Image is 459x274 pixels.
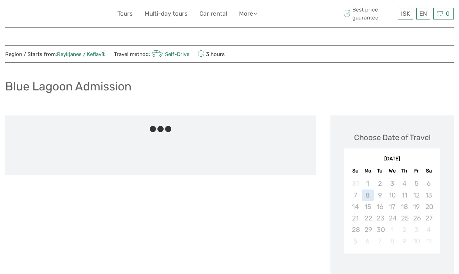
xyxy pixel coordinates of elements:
div: Not available Sunday, September 21st, 2025 [349,212,361,224]
div: Not available Wednesday, October 1st, 2025 [386,224,398,235]
a: Multi-day tours [145,9,188,19]
span: 0 [445,10,451,17]
div: Not available Thursday, October 9th, 2025 [398,235,410,247]
h1: Blue Lagoon Admission [5,79,131,94]
a: More [239,9,257,19]
div: Not available Monday, September 22nd, 2025 [362,212,374,224]
div: Not available Thursday, September 11th, 2025 [398,190,410,201]
div: Not available Tuesday, October 7th, 2025 [374,235,386,247]
div: Not available Saturday, September 27th, 2025 [423,212,435,224]
div: Not available Thursday, September 4th, 2025 [398,178,410,189]
img: 632-1a1f61c2-ab70-46c5-a88f-57c82c74ba0d_logo_small.jpg [5,5,41,22]
div: Su [349,166,361,176]
div: Not available Thursday, October 2nd, 2025 [398,224,410,235]
div: Not available Friday, September 19th, 2025 [410,201,423,212]
div: Not available Thursday, September 18th, 2025 [398,201,410,212]
div: Tu [374,166,386,176]
div: Not available Monday, October 6th, 2025 [362,235,374,247]
div: Not available Friday, September 12th, 2025 [410,190,423,201]
div: Not available Monday, September 29th, 2025 [362,224,374,235]
div: Not available Sunday, September 7th, 2025 [349,190,361,201]
div: [DATE] [344,155,440,163]
div: Not available Wednesday, September 17th, 2025 [386,201,398,212]
div: Choose Date of Travel [354,132,431,143]
a: Car rental [199,9,227,19]
div: Not available Tuesday, September 9th, 2025 [374,190,386,201]
a: Self-Drive [150,51,189,57]
div: EN [416,8,430,19]
div: Not available Wednesday, September 3rd, 2025 [386,178,398,189]
div: Not available Sunday, October 5th, 2025 [349,235,361,247]
div: Fr [410,166,423,176]
div: Not available Friday, October 10th, 2025 [410,235,423,247]
div: Not available Saturday, October 4th, 2025 [423,224,435,235]
div: Mo [362,166,374,176]
div: Not available Tuesday, September 2nd, 2025 [374,178,386,189]
div: Not available Thursday, September 25th, 2025 [398,212,410,224]
div: Not available Saturday, September 20th, 2025 [423,201,435,212]
div: Not available Wednesday, October 8th, 2025 [386,235,398,247]
div: Not available Saturday, September 13th, 2025 [423,190,435,201]
div: Not available Monday, September 1st, 2025 [362,178,374,189]
div: Not available Monday, September 15th, 2025 [362,201,374,212]
div: Not available Sunday, September 14th, 2025 [349,201,361,212]
div: Th [398,166,410,176]
div: Not available Monday, September 8th, 2025 [362,190,374,201]
a: Tours [117,9,133,19]
a: Reykjanes / Keflavík [57,51,106,57]
div: Not available Friday, September 5th, 2025 [410,178,423,189]
span: Region / Starts from: [5,51,106,58]
span: 3 hours [198,49,225,59]
div: month 2025-09 [346,178,437,247]
div: Not available Saturday, October 11th, 2025 [423,235,435,247]
div: Not available Tuesday, September 30th, 2025 [374,224,386,235]
div: Not available Sunday, August 31st, 2025 [349,178,361,189]
div: Not available Friday, October 3rd, 2025 [410,224,423,235]
div: Not available Wednesday, September 10th, 2025 [386,190,398,201]
div: Not available Wednesday, September 24th, 2025 [386,212,398,224]
div: Not available Sunday, September 28th, 2025 [349,224,361,235]
span: Travel method: [114,49,189,59]
div: Sa [423,166,435,176]
div: Not available Friday, September 26th, 2025 [410,212,423,224]
div: Not available Tuesday, September 23rd, 2025 [374,212,386,224]
span: ISK [401,10,410,17]
span: Best price guarantee [342,6,396,21]
div: Not available Tuesday, September 16th, 2025 [374,201,386,212]
div: Not available Saturday, September 6th, 2025 [423,178,435,189]
div: We [386,166,398,176]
